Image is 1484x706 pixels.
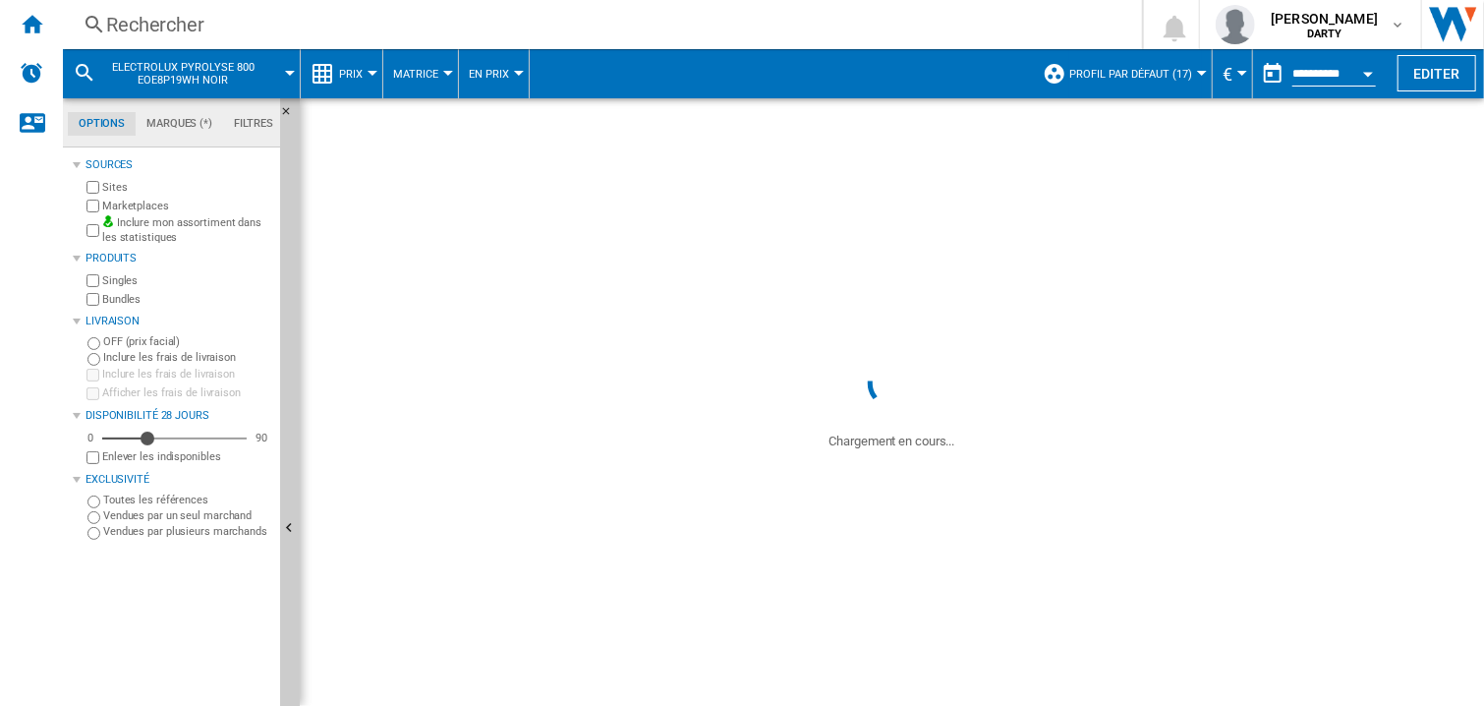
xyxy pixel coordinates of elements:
div: Produits [86,251,272,266]
label: Inclure les frais de livraison [103,350,272,365]
button: Matrice [393,49,448,98]
input: OFF (prix facial) [87,337,100,350]
div: 0 [83,431,98,445]
label: Bundles [102,292,272,307]
span: € [1223,64,1232,85]
span: Prix [339,68,363,81]
button: Editer [1398,55,1476,91]
b: DARTY [1307,28,1342,40]
label: Marketplaces [102,199,272,213]
label: Inclure mon assortiment dans les statistiques [102,215,272,246]
input: Bundles [86,293,99,306]
div: Disponibilité 28 Jours [86,408,272,424]
img: profile.jpg [1216,5,1255,44]
input: Singles [86,274,99,287]
span: Profil par défaut (17) [1069,68,1192,81]
span: ELECTROLUX PYROLYSE 800 EOE8P19WH NOIR [104,61,262,87]
input: Afficher les frais de livraison [86,451,99,464]
input: Marketplaces [86,200,99,212]
label: Afficher les frais de livraison [102,385,272,400]
button: € [1223,49,1242,98]
input: Inclure mon assortiment dans les statistiques [86,218,99,243]
div: Profil par défaut (17) [1043,49,1202,98]
input: Inclure les frais de livraison [87,353,100,366]
span: Matrice [393,68,438,81]
button: En Prix [469,49,519,98]
button: Open calendar [1350,53,1386,88]
div: Prix [311,49,372,98]
button: Prix [339,49,372,98]
md-slider: Disponibilité [102,429,247,448]
label: Vendues par un seul marchand [103,508,272,523]
input: Sites [86,181,99,194]
label: Vendues par plusieurs marchands [103,524,272,539]
label: Toutes les références [103,493,272,507]
div: Rechercher [106,11,1091,38]
input: Vendues par un seul marchand [87,511,100,524]
label: Enlever les indisponibles [102,449,272,464]
md-menu: Currency [1213,49,1253,98]
img: alerts-logo.svg [20,61,43,85]
md-tab-item: Filtres [223,112,284,136]
input: Vendues par plusieurs marchands [87,527,100,540]
div: ELECTROLUX PYROLYSE 800 EOE8P19WH NOIR [73,49,290,98]
button: Profil par défaut (17) [1069,49,1202,98]
span: En Prix [469,68,509,81]
span: [PERSON_NAME] [1271,9,1378,29]
input: Toutes les références [87,496,100,508]
img: mysite-bg-18x18.png [102,215,114,227]
label: Sites [102,180,272,195]
div: Livraison [86,314,272,329]
div: Exclusivité [86,472,272,488]
md-tab-item: Options [68,112,136,136]
button: Masquer [280,98,304,134]
button: ELECTROLUX PYROLYSE 800 EOE8P19WH NOIR [104,49,282,98]
label: Inclure les frais de livraison [102,367,272,382]
ng-transclude: Chargement en cours... [829,434,955,448]
div: 90 [251,431,272,445]
input: Inclure les frais de livraison [86,369,99,382]
label: Singles [102,273,272,288]
label: OFF (prix facial) [103,334,272,349]
md-tab-item: Marques (*) [136,112,223,136]
button: md-calendar [1253,54,1292,93]
div: Sources [86,157,272,173]
input: Afficher les frais de livraison [86,387,99,400]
